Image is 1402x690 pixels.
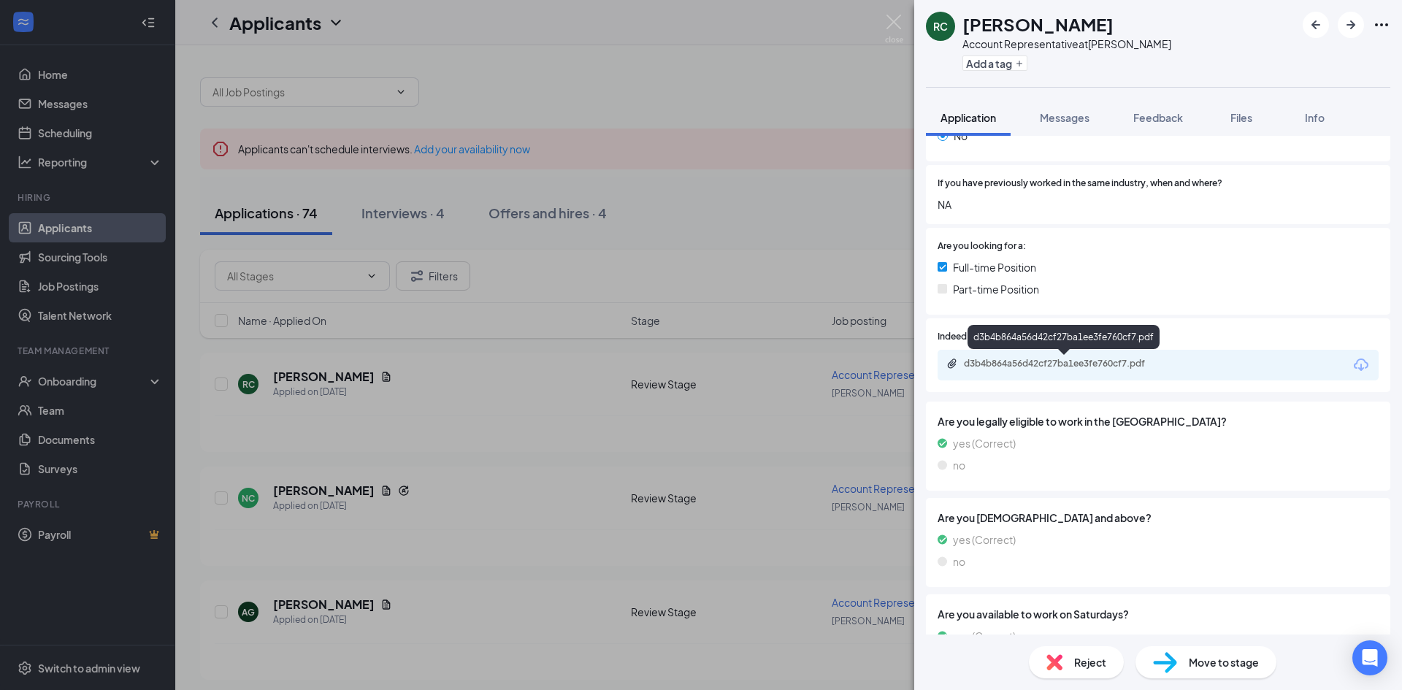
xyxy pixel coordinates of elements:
[1040,111,1089,124] span: Messages
[1133,111,1183,124] span: Feedback
[946,358,1183,372] a: Paperclipd3b4b864a56d42cf27ba1ee3fe760cf7.pdf
[953,628,1016,644] span: yes (Correct)
[1303,12,1329,38] button: ArrowLeftNew
[1342,16,1360,34] svg: ArrowRight
[938,606,1379,622] span: Are you available to work on Saturdays?
[938,413,1379,429] span: Are you legally eligible to work in the [GEOGRAPHIC_DATA]?
[1189,654,1259,670] span: Move to stage
[1352,640,1387,675] div: Open Intercom Messenger
[1015,59,1024,68] svg: Plus
[938,330,1002,344] span: Indeed Resume
[1373,16,1390,34] svg: Ellipses
[1352,356,1370,374] svg: Download
[946,358,958,369] svg: Paperclip
[1307,16,1325,34] svg: ArrowLeftNew
[968,325,1160,349] div: d3b4b864a56d42cf27ba1ee3fe760cf7.pdf
[964,358,1168,369] div: d3b4b864a56d42cf27ba1ee3fe760cf7.pdf
[938,196,1379,212] span: NA
[938,177,1222,191] span: If you have previously worked in the same industry, when and where?
[1305,111,1325,124] span: Info
[962,12,1114,37] h1: [PERSON_NAME]
[953,532,1016,548] span: yes (Correct)
[938,510,1379,526] span: Are you [DEMOGRAPHIC_DATA] and above?
[962,55,1027,71] button: PlusAdd a tag
[1338,12,1364,38] button: ArrowRight
[938,239,1026,253] span: Are you looking for a:
[954,128,968,144] span: No
[953,281,1039,297] span: Part-time Position
[953,457,965,473] span: no
[941,111,996,124] span: Application
[1074,654,1106,670] span: Reject
[953,553,965,570] span: no
[1230,111,1252,124] span: Files
[953,435,1016,451] span: yes (Correct)
[962,37,1171,51] div: Account Representative at [PERSON_NAME]
[933,19,948,34] div: RC
[953,259,1036,275] span: Full-time Position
